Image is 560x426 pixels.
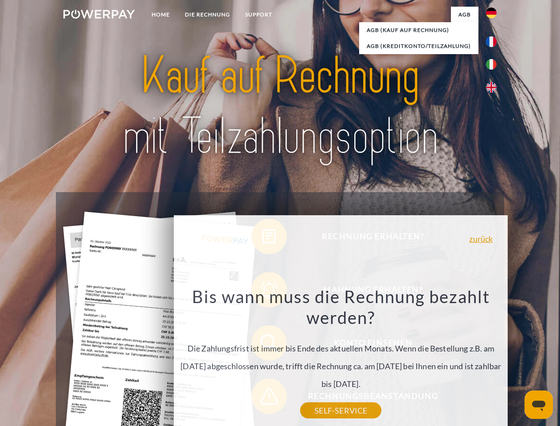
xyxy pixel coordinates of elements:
[179,286,503,328] h3: Bis wann muss die Rechnung bezahlt werden?
[238,7,280,23] a: SUPPORT
[63,10,135,19] img: logo-powerpay-white.svg
[451,7,478,23] a: agb
[525,390,553,419] iframe: Schaltfläche zum Öffnen des Messaging-Fensters
[486,8,497,18] img: de
[486,59,497,70] img: it
[144,7,177,23] a: Home
[179,286,503,410] div: Die Zahlungsfrist ist immer bis Ende des aktuellen Monats. Wenn die Bestellung z.B. am [DATE] abg...
[359,38,478,54] a: AGB (Kreditkonto/Teilzahlung)
[486,36,497,47] img: fr
[469,235,493,243] a: zurück
[177,7,238,23] a: DIE RECHNUNG
[486,82,497,93] img: en
[359,22,478,38] a: AGB (Kauf auf Rechnung)
[300,402,381,418] a: SELF-SERVICE
[85,43,475,170] img: title-powerpay_de.svg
